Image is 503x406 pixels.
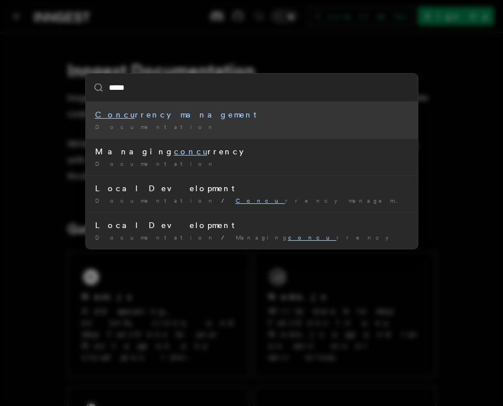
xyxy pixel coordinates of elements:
div: rrency management [95,109,409,120]
div: Local Development [95,183,409,194]
mark: Concu [95,110,135,119]
span: / [221,197,231,204]
mark: Concu [236,197,285,204]
span: Documentation [95,197,217,204]
span: Documentation [95,160,217,167]
div: Managing rrency [95,146,409,157]
div: Local Development [95,219,409,231]
span: rrency management [236,197,423,204]
span: Managing rrency [236,234,390,241]
mark: concu [174,147,207,156]
span: Documentation [95,234,217,241]
span: / [221,234,231,241]
mark: concu [288,234,336,241]
span: Documentation [95,123,217,130]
